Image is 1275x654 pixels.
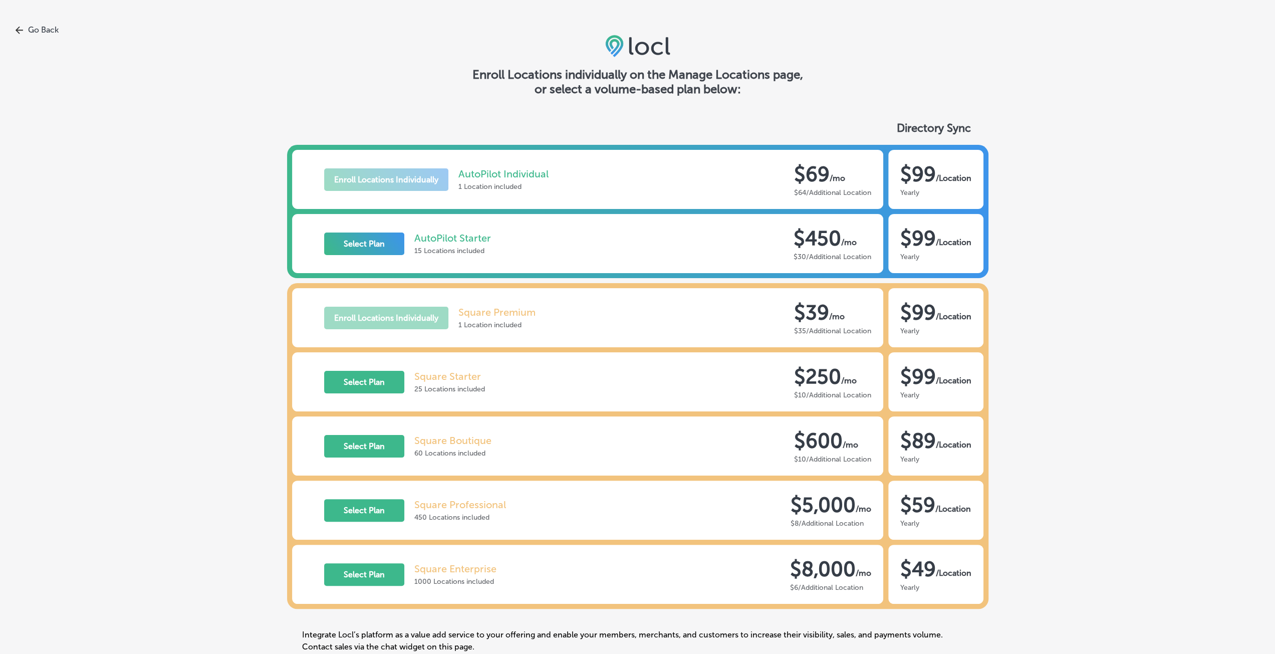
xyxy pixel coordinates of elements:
[794,226,841,250] p: $450
[791,519,871,528] div: $8/Additional Location
[458,182,549,191] p: 1 Location included
[458,306,536,318] p: Square Premium
[414,385,485,393] p: 25 Locations included
[472,67,803,96] h4: Enroll Locations individually on the Manage Locations page, or select a volume-based plan below:
[900,557,936,581] p: $49
[856,568,871,578] b: / mo
[900,519,971,528] div: Yearly
[900,428,936,453] p: $89
[414,232,491,244] p: AutoPilot Starter
[790,583,871,592] div: $6/Additional Location
[794,188,871,197] div: $64/Additional Location
[900,226,936,250] p: $99
[936,376,971,385] b: /Location
[900,455,971,464] div: Yearly
[302,629,973,653] div: Integrate Locl’s platform as a value add service to your offering and enable your members, mercha...
[324,499,404,522] button: Select Plan
[794,364,841,388] p: $250
[900,253,971,261] div: Yearly
[935,504,971,514] b: /Location
[414,577,496,586] p: 1000 Locations included
[414,434,491,447] p: Square Boutique
[458,168,549,180] p: AutoPilot Individual
[458,321,536,329] p: 1 Location included
[794,300,829,324] p: $39
[936,173,971,183] b: /Location
[830,173,845,183] b: / mo
[900,300,936,324] p: $99
[936,440,971,450] b: /Location
[843,440,858,450] b: / mo
[900,391,971,399] div: Yearly
[794,391,871,399] div: $10/Additional Location
[794,455,871,464] div: $10/Additional Location
[414,247,491,255] p: 15 Locations included
[841,238,857,247] b: / mo
[900,493,935,517] p: $59
[414,513,506,522] p: 450 Locations included
[794,428,843,453] p: $600
[897,121,983,135] p: Directory Sync
[794,162,830,186] p: $69
[324,371,404,393] button: Select Plan
[936,238,971,247] b: /Location
[900,162,936,186] p: $99
[841,376,857,385] b: / mo
[856,504,871,514] b: / mo
[936,312,971,321] b: /Location
[605,35,670,57] img: 6efc1275baa40be7c98c3b36c6bfde44.png
[794,253,871,261] div: $30/Additional Location
[324,563,404,586] button: Select Plan
[900,364,936,388] p: $99
[414,563,496,575] p: Square Enterprise
[791,493,856,517] p: $5,000
[936,568,971,578] b: /Location
[794,327,871,335] div: $35/Additional Location
[414,370,485,382] p: Square Starter
[324,307,448,329] button: Enroll Locations Individually
[790,557,856,581] p: $8,000
[414,449,491,458] p: 60 Locations included
[900,583,971,592] div: Yearly
[324,435,404,458] button: Select Plan
[900,188,971,197] div: Yearly
[414,499,506,511] p: Square Professional
[900,327,971,335] div: Yearly
[324,233,404,255] button: Select Plan
[324,168,448,191] button: Enroll Locations Individually
[829,312,845,321] b: / mo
